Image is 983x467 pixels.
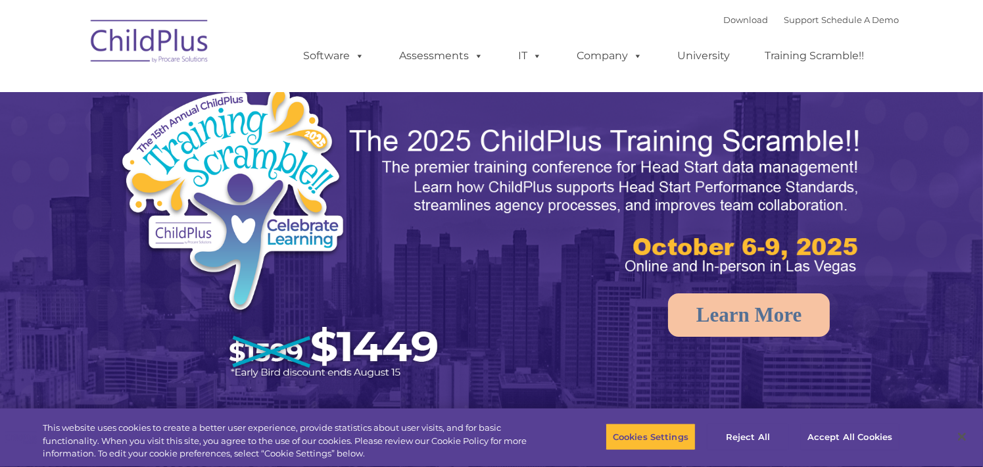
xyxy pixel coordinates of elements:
a: Download [724,14,769,25]
a: Assessments [387,43,497,69]
font: | [724,14,899,25]
img: ChildPlus by Procare Solutions [84,11,216,76]
button: Reject All [707,423,789,451]
button: Close [947,422,976,451]
div: This website uses cookies to create a better user experience, provide statistics about user visit... [43,422,540,460]
a: University [665,43,744,69]
span: Phone number [183,141,239,151]
a: Learn More [668,293,830,337]
span: Last name [183,87,223,97]
a: IT [506,43,556,69]
a: Schedule A Demo [822,14,899,25]
a: Software [291,43,378,69]
a: Training Scramble!! [752,43,878,69]
button: Cookies Settings [606,423,696,451]
a: Company [564,43,656,69]
button: Accept All Cookies [800,423,899,451]
a: Support [784,14,819,25]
